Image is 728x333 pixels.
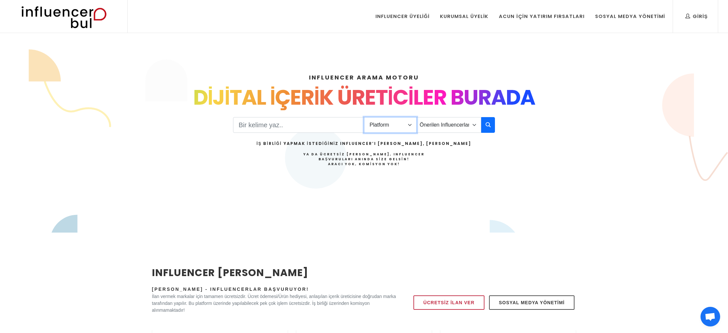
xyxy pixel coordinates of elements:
[499,299,565,307] span: Sosyal Medya Yönetimi
[328,162,400,166] strong: Aracı Yok, Komisyon Yok!
[423,299,474,307] span: Ücretsiz İlan Ver
[489,295,574,310] a: Sosyal Medya Yönetimi
[152,265,396,280] h2: INFLUENCER [PERSON_NAME]
[499,13,584,20] div: Acun İçin Yatırım Fırsatları
[152,293,396,314] p: İlan vermek markalar için tamamen ücretsizdir. Ücret ödemesi/Ürün hediyesi, anlaşılan içerik üret...
[257,152,471,166] h4: Ya da Ücretsiz [PERSON_NAME], Influencer Başvuruları Anında Size Gelsin!
[685,13,708,20] div: Giriş
[701,307,720,326] a: Açık sohbet
[440,13,488,20] div: Kurumsal Üyelik
[595,13,665,20] div: Sosyal Medya Yönetimi
[375,13,430,20] div: Influencer Üyeliği
[152,73,576,82] h4: INFLUENCER ARAMA MOTORU
[152,287,309,292] span: [PERSON_NAME] - Influencerlar Başvuruyor!
[152,82,576,113] div: DİJİTAL İÇERİK ÜRETİCİLER BURADA
[257,141,471,147] h2: İş Birliği Yapmak İstediğiniz Influencer’ı [PERSON_NAME], [PERSON_NAME]
[413,295,484,310] a: Ücretsiz İlan Ver
[233,117,364,133] input: Search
